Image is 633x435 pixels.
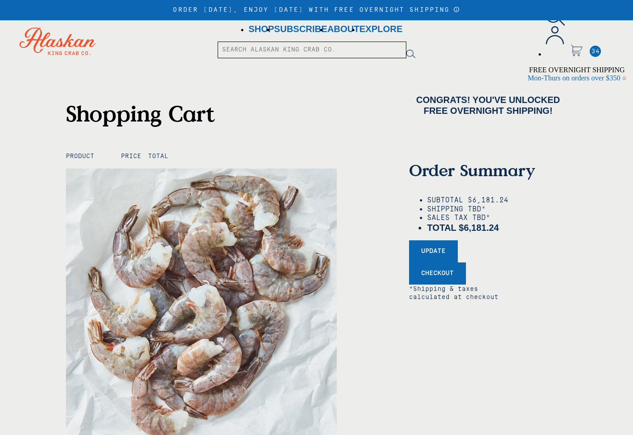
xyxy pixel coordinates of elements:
a: Cart [571,48,582,58]
span: *Shipping & taxes calculated at checkout [409,285,498,301]
a: Shop [248,23,274,34]
h3: Order Summary [409,160,567,180]
span: Sales Tax [427,214,468,222]
h4: Total [148,153,162,160]
span: Update [421,248,446,255]
span: Total [427,223,456,233]
span: Checkout [421,270,454,277]
button: Checkout [409,262,466,285]
span: Subtotal [427,196,463,204]
a: Subscribe [274,24,327,34]
h1: Shopping Cart [66,100,396,126]
span: Mon-Thurs on orders over $350 [528,74,620,82]
span: Shipping [427,205,463,213]
h4: Congrats! You've unlocked FREE OVERNIGHT SHIPPING! [409,94,567,116]
img: search [406,50,415,59]
span: Free Overnight Shipping [529,66,625,74]
img: account [546,26,564,45]
span: $6,181.24 [468,196,508,204]
div: ORDER [DATE], ENJOY [DATE] WITH FREE OVERNIGHT SHIPPING [173,6,460,14]
span: $6,181.24 [459,223,499,233]
span: Shipping Notice Icon [622,74,626,82]
a: Announcement Bar Modal [453,6,460,13]
h4: Product [66,153,107,160]
a: Explore [359,24,403,34]
input: Search Alaskan King Crab Co. [218,42,406,58]
h4: Price [121,153,135,160]
span: 34 [590,46,601,57]
button: Update [409,240,458,262]
img: Alaskan King Crab Co. logo [7,15,108,68]
a: About [327,24,359,34]
a: Cart [590,46,601,57]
